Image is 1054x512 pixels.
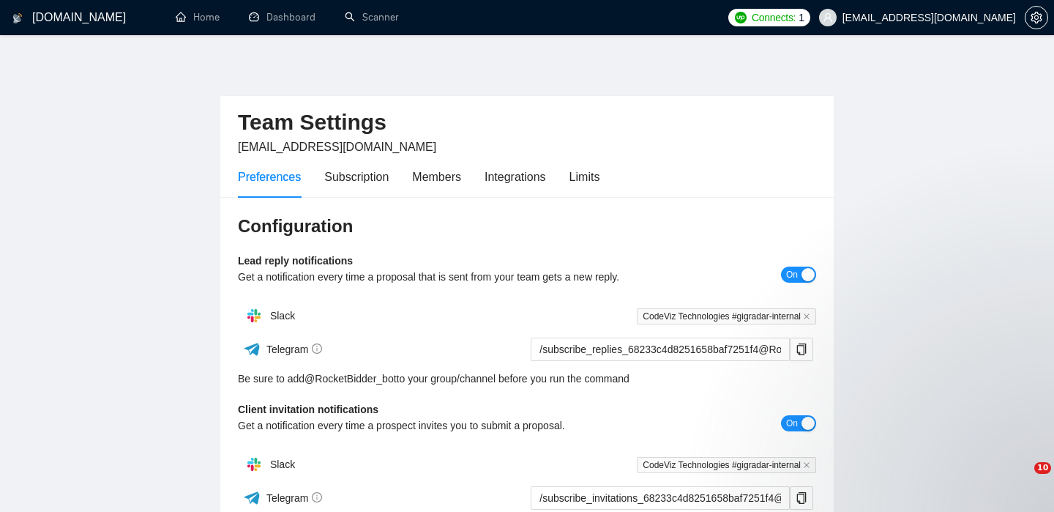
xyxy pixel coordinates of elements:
img: ww3wtPAAAAAElFTkSuQmCC [243,489,261,507]
button: copy [790,338,813,361]
b: Lead reply notifications [238,255,353,267]
div: Get a notification every time a proposal that is sent from your team gets a new reply. [238,269,672,285]
span: user [823,12,833,23]
span: CodeViz Technologies #gigradar-internal [637,308,816,324]
span: 10 [1034,462,1051,474]
button: setting [1025,6,1048,29]
a: homeHome [176,11,220,23]
span: Connects: [752,10,796,26]
span: On [786,267,798,283]
span: Telegram [266,344,323,355]
div: Preferences [238,168,301,186]
div: Limits [569,168,600,186]
a: @RocketBidder_bot [304,371,397,387]
div: Subscription [324,168,389,186]
span: CodeViz Technologies #gigradar-internal [637,457,816,473]
div: Integrations [485,168,546,186]
span: copy [790,492,812,504]
span: close [803,313,810,320]
a: dashboardDashboard [249,11,315,23]
iframe: Intercom live chat [1004,462,1039,497]
img: upwork-logo.png [735,12,747,23]
div: Be sure to add to your group/channel before you run the command [238,371,816,387]
h2: Team Settings [238,108,816,138]
b: Client invitation notifications [238,404,378,415]
span: info-circle [312,492,322,502]
span: Slack [270,459,295,470]
div: Members [412,168,461,186]
img: ww3wtPAAAAAElFTkSuQmCC [243,340,261,358]
button: copy [790,486,813,510]
a: searchScanner [345,11,399,23]
span: copy [790,344,812,355]
span: setting [1025,12,1047,23]
span: Slack [270,310,295,322]
img: logo [12,7,23,30]
a: setting [1025,12,1048,23]
span: Telegram [266,492,323,504]
h3: Configuration [238,215,816,238]
img: hpQkSZIkSZIkSZIkSZIkSZIkSZIkSZIkSZIkSZIkSZIkSZIkSZIkSZIkSZIkSZIkSZIkSZIkSZIkSZIkSZIkSZIkSZIkSZIkS... [239,450,269,479]
img: hpQkSZIkSZIkSZIkSZIkSZIkSZIkSZIkSZIkSZIkSZIkSZIkSZIkSZIkSZIkSZIkSZIkSZIkSZIkSZIkSZIkSZIkSZIkSZIkS... [239,301,269,330]
span: [EMAIL_ADDRESS][DOMAIN_NAME] [238,141,436,153]
span: 1 [799,10,804,26]
div: Get a notification every time a prospect invites you to submit a proposal. [238,418,672,434]
span: info-circle [312,344,322,354]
